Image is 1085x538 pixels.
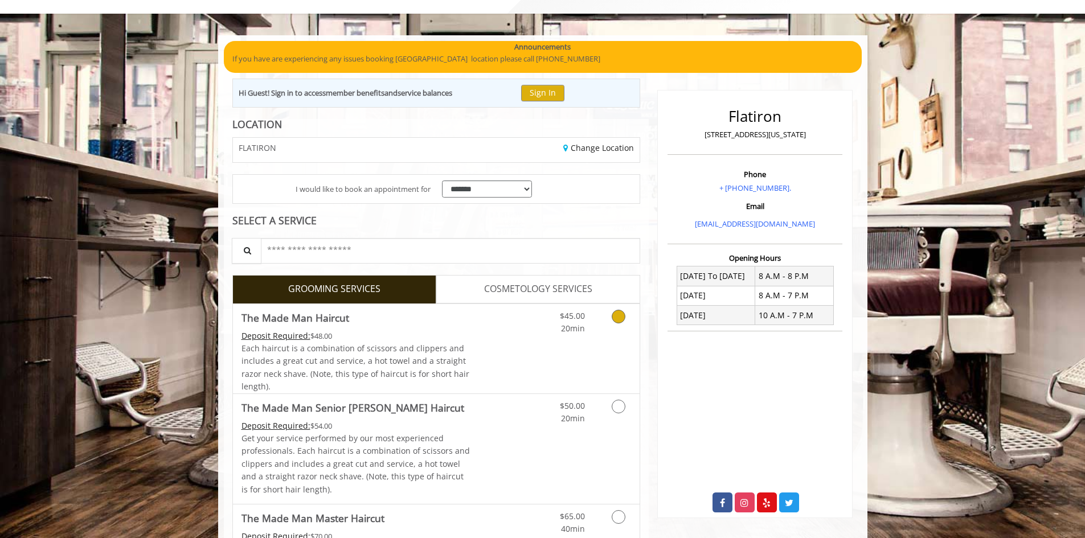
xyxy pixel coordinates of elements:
b: The Made Man Haircut [241,310,349,326]
span: 20min [561,413,585,424]
a: Change Location [563,142,634,153]
h3: Email [670,202,840,210]
td: 10 A.M - 7 P.M [755,306,834,325]
td: 8 A.M - 7 P.M [755,286,834,305]
p: Get your service performed by our most experienced professionals. Each haircut is a combination o... [241,432,470,496]
b: service balances [398,88,452,98]
span: COSMETOLOGY SERVICES [484,282,592,297]
span: This service needs some Advance to be paid before we block your appointment [241,420,310,431]
div: Hi Guest! Sign in to access and [239,87,452,99]
b: Announcements [514,41,571,53]
span: Each haircut is a combination of scissors and clippers and includes a great cut and service, a ho... [241,343,469,392]
h3: Phone [670,170,840,178]
span: $50.00 [560,400,585,411]
p: [STREET_ADDRESS][US_STATE] [670,129,840,141]
span: FLATIRON [239,143,276,152]
a: + [PHONE_NUMBER]. [719,183,791,193]
h3: Opening Hours [668,254,842,262]
span: GROOMING SERVICES [288,282,380,297]
td: 8 A.M - 8 P.M [755,266,834,286]
b: The Made Man Senior [PERSON_NAME] Haircut [241,400,464,416]
td: [DATE] [677,306,755,325]
b: LOCATION [232,117,282,131]
span: $45.00 [560,310,585,321]
b: member benefits [326,88,384,98]
b: The Made Man Master Haircut [241,510,384,526]
div: $54.00 [241,420,470,432]
span: $65.00 [560,511,585,521]
h2: Flatiron [670,108,840,125]
a: [EMAIL_ADDRESS][DOMAIN_NAME] [695,219,815,229]
button: Service Search [232,238,261,264]
button: Sign In [521,85,564,101]
span: I would like to book an appointment for [296,183,431,195]
div: $48.00 [241,330,470,342]
span: 40min [561,523,585,534]
span: 20min [561,323,585,334]
p: If you have are experiencing any issues booking [GEOGRAPHIC_DATA] location please call [PHONE_NUM... [232,53,853,65]
div: SELECT A SERVICE [232,215,641,226]
span: This service needs some Advance to be paid before we block your appointment [241,330,310,341]
td: [DATE] [677,286,755,305]
td: [DATE] To [DATE] [677,266,755,286]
